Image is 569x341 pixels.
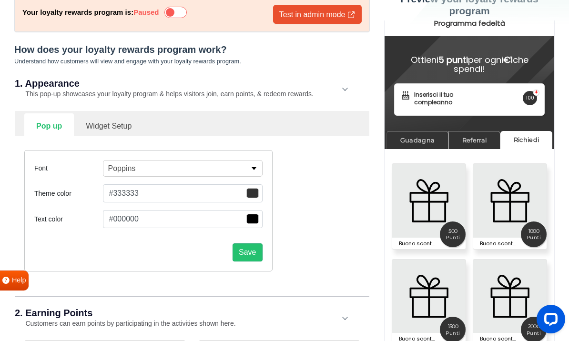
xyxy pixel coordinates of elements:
[273,5,362,24] a: Test in admin mode
[94,312,158,324] h5: Buono sconto €20
[24,113,74,137] a: Pop up
[94,217,158,229] h5: Buono sconto €10
[56,201,81,227] span: punti
[103,160,263,177] button: Poppins
[15,308,341,318] h2: 2. Earning Points
[12,275,26,286] span: Help
[10,35,161,54] h4: Ottieni per ogni che spendi!
[137,201,163,227] span: punti
[233,243,262,261] button: Save
[137,302,163,309] b: 2000
[116,110,168,129] a: Richiedi
[74,113,143,137] a: Widget Setup
[89,143,163,217] img: Buono sconto €10
[64,110,116,129] a: Referral
[56,302,81,309] b: 1500
[54,33,84,45] strong: 5 punti
[133,8,159,16] strong: Paused
[14,44,370,55] h5: How does your loyalty rewards program work?
[13,312,77,324] h5: Buono sconto €15
[15,320,236,327] small: Customers can earn points by participating in the activities shown here.
[89,239,163,312] img: Buono sconto €20
[15,90,314,98] small: This pop-up showcases your loyalty program & helps visitors join, earn points, & redeem rewards.
[13,217,77,229] h5: Buono sconto €5
[34,214,103,224] label: Text color
[34,163,103,173] label: Font
[529,301,569,341] iframe: LiveChat chat widget
[22,8,159,17] h6: Your loyalty rewards program is:
[137,207,163,214] b: 1000
[34,189,103,199] label: Theme color
[119,33,129,45] strong: €1
[56,207,81,214] b: 500
[108,163,136,174] p: Poppins
[14,58,241,65] small: Understand how customers will view and engage with your loyalty rewards program.
[8,143,81,217] img: Buono sconto €5
[2,110,64,129] a: Guadagna
[15,79,341,88] h2: 1. Appearance
[8,239,81,312] img: Buono sconto €15
[56,296,81,322] span: punti
[137,296,163,322] span: punti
